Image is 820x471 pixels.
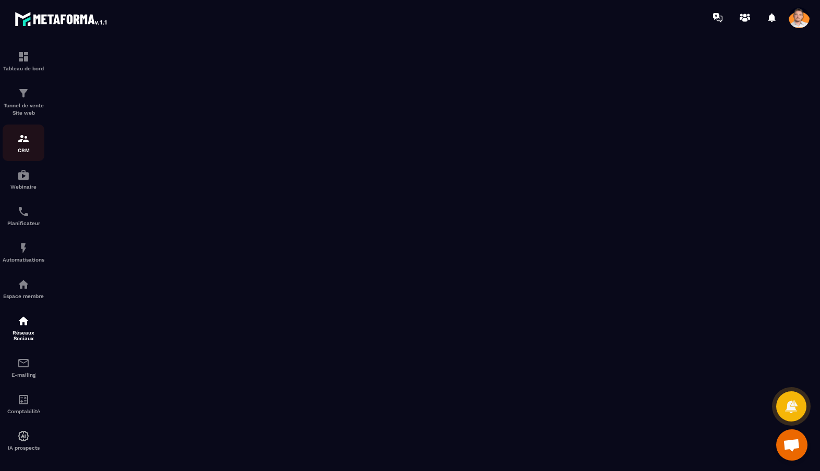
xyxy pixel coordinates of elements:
a: automationsautomationsWebinaire [3,161,44,197]
img: automations [17,169,30,181]
p: CRM [3,147,44,153]
p: E-mailing [3,372,44,378]
a: automationsautomationsAutomatisations [3,234,44,270]
a: automationsautomationsEspace membre [3,270,44,307]
img: automations [17,430,30,442]
img: accountant [17,393,30,406]
p: Automatisations [3,257,44,263]
a: formationformationTunnel de vente Site web [3,79,44,125]
img: email [17,357,30,369]
img: logo [15,9,108,28]
p: Comptabilité [3,408,44,414]
p: Tunnel de vente Site web [3,102,44,117]
img: social-network [17,315,30,327]
p: Tableau de bord [3,66,44,71]
img: automations [17,242,30,254]
a: emailemailE-mailing [3,349,44,386]
a: social-networksocial-networkRéseaux Sociaux [3,307,44,349]
a: formationformationCRM [3,125,44,161]
a: accountantaccountantComptabilité [3,386,44,422]
p: Réseaux Sociaux [3,330,44,341]
img: formation [17,87,30,100]
img: formation [17,51,30,63]
img: formation [17,132,30,145]
p: IA prospects [3,445,44,451]
img: scheduler [17,205,30,218]
a: schedulerschedulerPlanificateur [3,197,44,234]
p: Planificateur [3,220,44,226]
img: automations [17,278,30,291]
a: formationformationTableau de bord [3,43,44,79]
p: Webinaire [3,184,44,190]
div: Ouvrir le chat [776,429,807,461]
p: Espace membre [3,293,44,299]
